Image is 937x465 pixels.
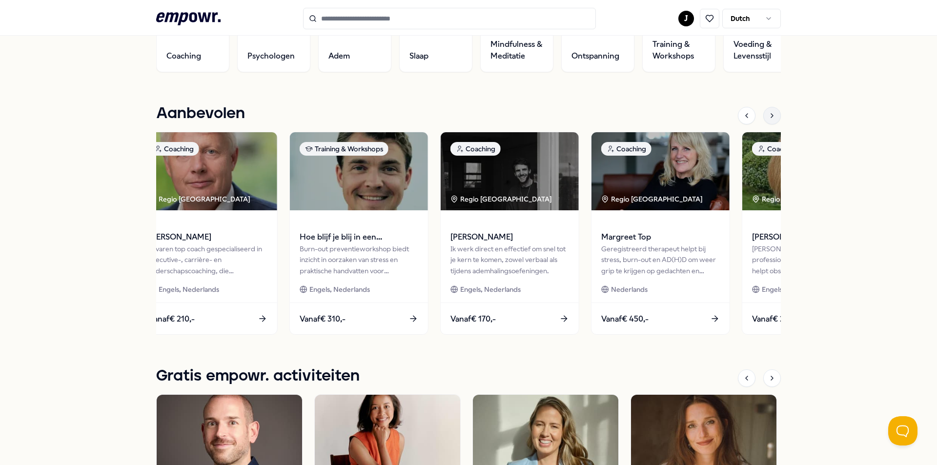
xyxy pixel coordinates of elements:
div: [PERSON_NAME] begeleidt professionals bij persoonlijke groei en helpt obstakels en gedragspatrone... [752,243,871,276]
h1: Gratis empowr. activiteiten [156,364,360,388]
div: Regio Gooi en Vechtstreek [752,194,848,204]
div: Regio [GEOGRAPHIC_DATA] [450,194,553,204]
span: [PERSON_NAME] [752,231,871,243]
div: Training & Workshops [300,142,388,156]
h1: Aanbevolen [156,101,245,126]
span: Engels, Nederlands [309,284,370,295]
span: [PERSON_NAME] [450,231,569,243]
div: Coaching [450,142,501,156]
iframe: Help Scout Beacon - Open [888,416,917,445]
span: Training & Workshops [652,39,705,62]
span: Margreet Top [601,231,720,243]
div: Coaching [752,142,802,156]
span: Vanaf € 200,- [752,313,799,325]
button: J [678,11,694,26]
span: Nederlands [611,284,648,295]
div: Ik werk direct en effectief om snel tot je kern te komen, zowel verbaal als tijdens ademhalingsoe... [450,243,569,276]
div: Regio [GEOGRAPHIC_DATA] [149,194,252,204]
input: Search for products, categories or subcategories [303,8,596,29]
span: [PERSON_NAME] [149,231,267,243]
span: Voeding & Levensstijl [733,39,786,62]
a: package imageCoachingRegio Gooi en Vechtstreek [PERSON_NAME][PERSON_NAME] begeleidt professionals... [742,132,881,335]
span: Vanaf € 450,- [601,313,649,325]
span: Engels, Nederlands, Frans [762,284,842,295]
div: Regio [GEOGRAPHIC_DATA] [601,194,704,204]
div: Geregistreerd therapeut helpt bij stress, burn-out en AD(H)D om weer grip te krijgen op gedachten... [601,243,720,276]
img: package image [441,132,579,210]
span: Vanaf € 170,- [450,313,496,325]
a: package imageCoachingRegio [GEOGRAPHIC_DATA] Margreet TopGeregistreerd therapeut helpt bij stress... [591,132,730,335]
span: Engels, Nederlands [159,284,219,295]
span: Slaap [409,50,428,62]
span: Psychologen [247,50,295,62]
a: package imageTraining & WorkshopsHoe blijf je blij in een prestatiemaatschappij (workshop)Burn-ou... [289,132,428,335]
span: Hoe blijf je blij in een prestatiemaatschappij (workshop) [300,231,418,243]
span: Mindfulness & Meditatie [490,39,543,62]
span: Coaching [166,50,201,62]
img: package image [742,132,880,210]
span: Ontspanning [571,50,619,62]
img: package image [591,132,730,210]
div: Coaching [601,142,652,156]
span: Engels, Nederlands [460,284,521,295]
div: Coaching [149,142,199,156]
div: Ervaren top coach gespecialiseerd in executive-, carrière- en leiderschapscoaching, die professio... [149,243,267,276]
span: Adem [328,50,350,62]
span: Vanaf € 210,- [149,313,195,325]
img: package image [139,132,277,210]
span: Vanaf € 310,- [300,313,346,325]
a: package imageCoachingRegio [GEOGRAPHIC_DATA] [PERSON_NAME]Ik werk direct en effectief om snel tot... [440,132,579,335]
div: Burn-out preventieworkshop biedt inzicht in oorzaken van stress en praktische handvatten voor ene... [300,243,418,276]
img: package image [290,132,428,210]
a: package imageCoachingRegio [GEOGRAPHIC_DATA] [PERSON_NAME]Ervaren top coach gespecialiseerd in ex... [139,132,278,335]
